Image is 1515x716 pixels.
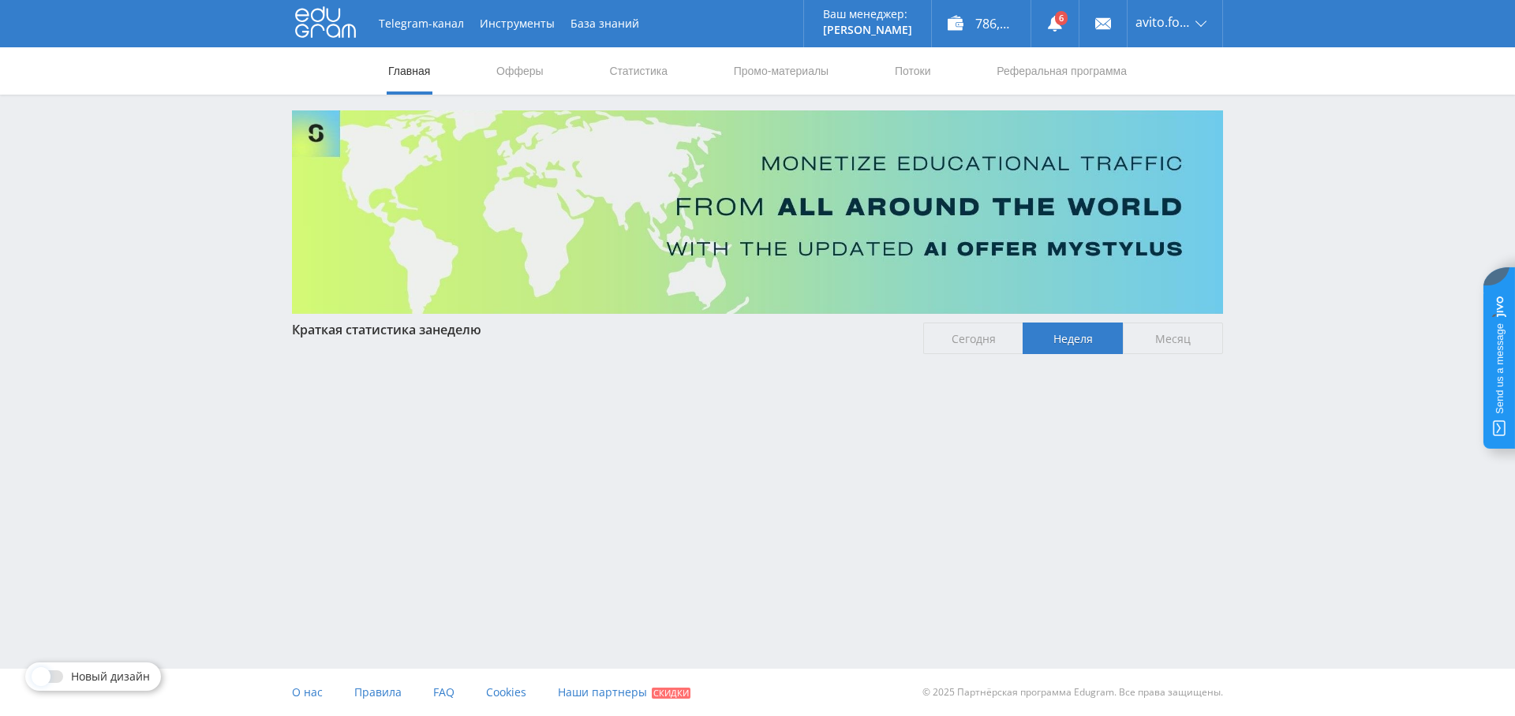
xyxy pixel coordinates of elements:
[608,47,669,95] a: Статистика
[354,669,402,716] a: Правила
[765,669,1223,716] div: © 2025 Партнёрская программа Edugram. Все права защищены.
[495,47,545,95] a: Офферы
[558,684,647,699] span: Наши партнеры
[995,47,1128,95] a: Реферальная программа
[433,669,454,716] a: FAQ
[1135,16,1191,28] span: avito.formulatraffica26
[652,688,690,699] span: Скидки
[292,323,907,337] div: Краткая статистика за
[387,47,432,95] a: Главная
[732,47,830,95] a: Промо-материалы
[486,669,526,716] a: Cookies
[292,110,1223,314] img: Banner
[292,669,323,716] a: О нас
[486,684,526,699] span: Cookies
[823,24,912,36] p: [PERSON_NAME]
[1123,323,1223,354] span: Месяц
[432,321,481,338] span: неделю
[433,684,454,699] span: FAQ
[71,670,150,683] span: Новый дизайн
[354,684,402,699] span: Правила
[1023,323,1123,354] span: Неделя
[923,323,1023,354] span: Сегодня
[558,669,690,716] a: Наши партнеры Скидки
[292,684,323,699] span: О нас
[893,47,933,95] a: Потоки
[823,8,912,21] p: Ваш менеджер:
